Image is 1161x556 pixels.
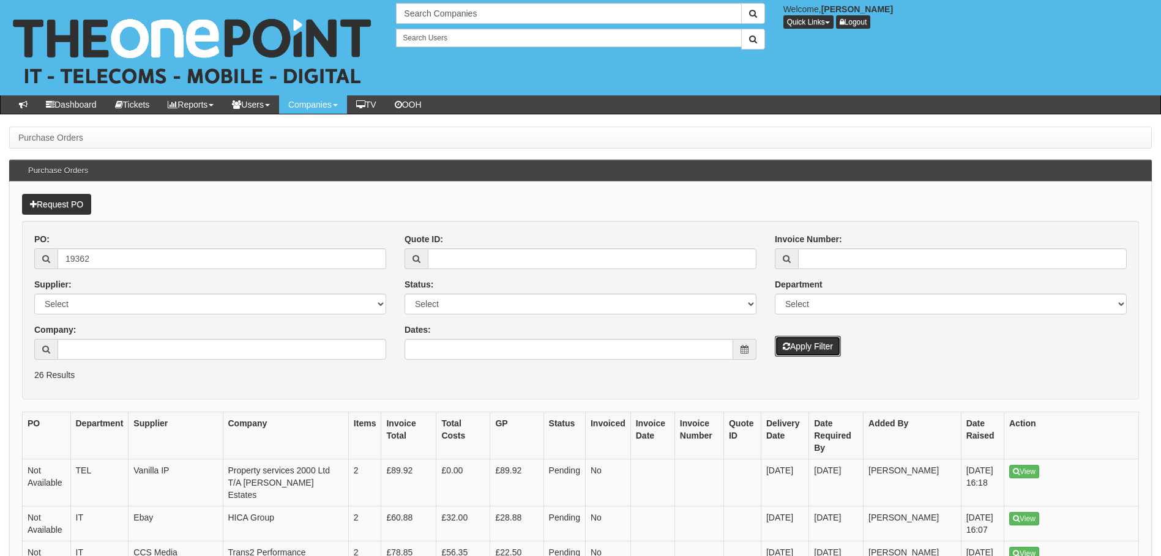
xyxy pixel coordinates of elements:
[774,3,1161,29] div: Welcome,
[23,506,71,541] td: Not Available
[70,459,129,506] td: TEL
[543,506,585,541] td: Pending
[223,459,348,506] td: Property services 2000 Ltd T/A [PERSON_NAME] Estates
[23,459,71,506] td: Not Available
[381,506,436,541] td: £60.88
[775,278,823,291] label: Department
[37,95,106,114] a: Dashboard
[381,412,436,459] th: Invoice Total
[70,506,129,541] td: IT
[864,459,961,506] td: [PERSON_NAME]
[279,95,347,114] a: Companies
[436,412,490,459] th: Total Costs
[1004,412,1139,459] th: Action
[159,95,223,114] a: Reports
[821,4,893,14] b: [PERSON_NAME]
[347,95,386,114] a: TV
[223,506,348,541] td: HICA Group
[809,459,864,506] td: [DATE]
[34,233,50,245] label: PO:
[18,132,83,144] li: Purchase Orders
[348,506,381,541] td: 2
[348,412,381,459] th: Items
[961,506,1004,541] td: [DATE] 16:07
[775,233,842,245] label: Invoice Number:
[34,369,1127,381] p: 26 Results
[405,278,433,291] label: Status:
[585,459,630,506] td: No
[761,506,808,541] td: [DATE]
[1009,512,1039,525] a: View
[761,459,808,506] td: [DATE]
[70,412,129,459] th: Department
[436,459,490,506] td: £0.00
[436,506,490,541] td: £32.00
[961,459,1004,506] td: [DATE] 16:18
[34,324,76,336] label: Company:
[761,412,808,459] th: Delivery Date
[129,459,223,506] td: Vanilla IP
[1009,465,1039,478] a: View
[405,324,431,336] label: Dates:
[490,506,543,541] td: £28.88
[630,412,674,459] th: Invoice Date
[223,412,348,459] th: Company
[783,15,834,29] button: Quick Links
[490,459,543,506] td: £89.92
[543,412,585,459] th: Status
[809,412,864,459] th: Date Required By
[723,412,761,459] th: Quote ID
[809,506,864,541] td: [DATE]
[396,3,741,24] input: Search Companies
[22,194,91,215] a: Request PO
[386,95,431,114] a: OOH
[23,412,71,459] th: PO
[775,336,841,357] button: Apply Filter
[223,95,279,114] a: Users
[490,412,543,459] th: GP
[864,412,961,459] th: Added By
[396,29,741,47] input: Search Users
[348,459,381,506] td: 2
[405,233,443,245] label: Quote ID:
[585,506,630,541] td: No
[674,412,723,459] th: Invoice Number
[106,95,159,114] a: Tickets
[381,459,436,506] td: £89.92
[836,15,871,29] a: Logout
[961,412,1004,459] th: Date Raised
[129,412,223,459] th: Supplier
[864,506,961,541] td: [PERSON_NAME]
[22,160,94,181] h3: Purchase Orders
[129,506,223,541] td: Ebay
[543,459,585,506] td: Pending
[34,278,72,291] label: Supplier:
[585,412,630,459] th: Invoiced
